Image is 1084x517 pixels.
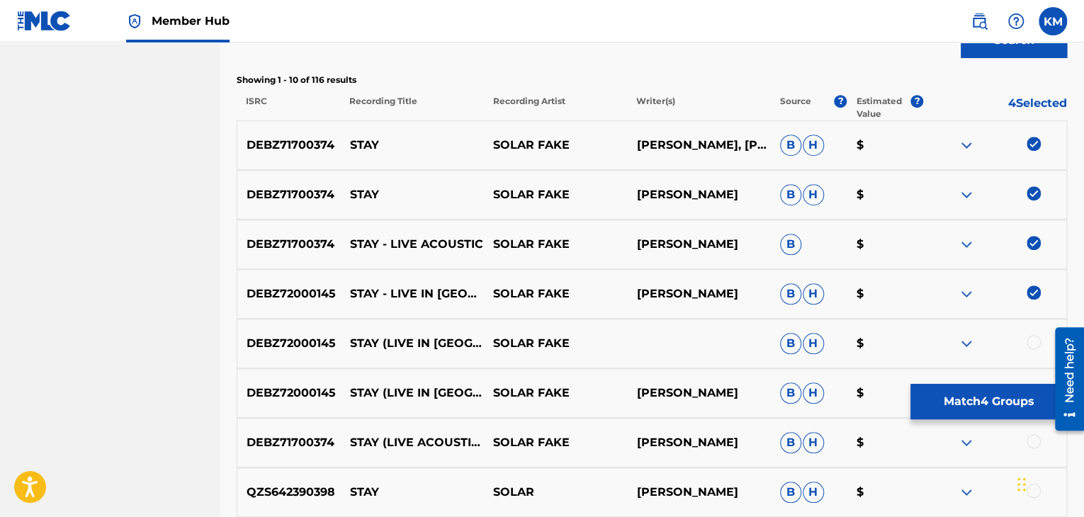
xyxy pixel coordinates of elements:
p: DEBZ72000145 [237,385,341,402]
span: H [803,135,824,156]
div: Help [1002,7,1030,35]
span: ? [834,95,847,108]
p: 4 Selected [923,95,1067,120]
p: SOLAR FAKE [484,335,627,352]
p: [PERSON_NAME] [627,285,770,302]
img: expand [958,186,975,203]
a: Public Search [965,7,993,35]
img: expand [958,285,975,302]
p: DEBZ72000145 [237,285,341,302]
p: STAY (LIVE ACOUSTIC) (LIVE ACOUSTIC) [341,434,484,451]
span: B [780,234,801,255]
span: H [803,382,824,404]
p: Estimated Value [857,95,911,120]
p: [PERSON_NAME] [627,385,770,402]
p: [PERSON_NAME], [PERSON_NAME] [627,137,770,154]
p: [PERSON_NAME] [627,236,770,253]
span: B [780,135,801,156]
span: B [780,333,801,354]
button: Match4 Groups [910,384,1067,419]
p: SOLAR FAKE [484,285,627,302]
span: Member Hub [152,13,230,29]
img: expand [958,137,975,154]
p: DEBZ71700374 [237,434,341,451]
p: STAY [341,484,484,501]
p: DEBZ72000145 [237,335,341,352]
img: Top Rightsholder [126,13,143,30]
p: Writer(s) [627,95,771,120]
span: B [780,382,801,404]
p: $ [847,236,923,253]
p: SOLAR FAKE [484,385,627,402]
p: $ [847,434,923,451]
div: Drag [1017,463,1026,506]
p: STAY - LIVE IN [GEOGRAPHIC_DATA] [341,285,484,302]
p: STAY (LIVE IN [GEOGRAPHIC_DATA]) [341,385,484,402]
p: DEBZ71700374 [237,236,341,253]
img: expand [958,335,975,352]
img: deselect [1027,236,1041,250]
p: STAY - LIVE ACOUSTIC [341,236,484,253]
p: $ [847,385,923,402]
p: $ [847,484,923,501]
img: help [1007,13,1024,30]
img: expand [958,236,975,253]
p: Recording Artist [483,95,627,120]
iframe: Resource Center [1044,322,1084,436]
span: B [780,184,801,205]
p: $ [847,285,923,302]
span: H [803,482,824,503]
p: QZS642390398 [237,484,341,501]
p: $ [847,335,923,352]
p: $ [847,137,923,154]
p: SOLAR FAKE [484,137,627,154]
div: User Menu [1039,7,1067,35]
img: deselect [1027,186,1041,200]
p: $ [847,186,923,203]
p: Recording Title [340,95,484,120]
img: deselect [1027,137,1041,151]
iframe: Chat Widget [1013,449,1084,517]
span: B [780,432,801,453]
img: expand [958,484,975,501]
span: B [780,283,801,305]
img: search [971,13,988,30]
span: B [780,482,801,503]
span: H [803,283,824,305]
p: SOLAR FAKE [484,434,627,451]
p: [PERSON_NAME] [627,484,770,501]
span: H [803,432,824,453]
p: SOLAR FAKE [484,236,627,253]
p: STAY [341,186,484,203]
span: ? [910,95,923,108]
p: ISRC [237,95,340,120]
img: deselect [1027,285,1041,300]
p: STAY (LIVE IN [GEOGRAPHIC_DATA]) [341,335,484,352]
p: Showing 1 - 10 of 116 results [237,74,1067,86]
p: DEBZ71700374 [237,186,341,203]
p: [PERSON_NAME] [627,434,770,451]
p: [PERSON_NAME] [627,186,770,203]
img: MLC Logo [17,11,72,31]
span: H [803,184,824,205]
p: SOLAR FAKE [484,186,627,203]
img: expand [958,434,975,451]
p: SOLAR [484,484,627,501]
p: STAY [341,137,484,154]
p: Source [780,95,811,120]
span: H [803,333,824,354]
p: DEBZ71700374 [237,137,341,154]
